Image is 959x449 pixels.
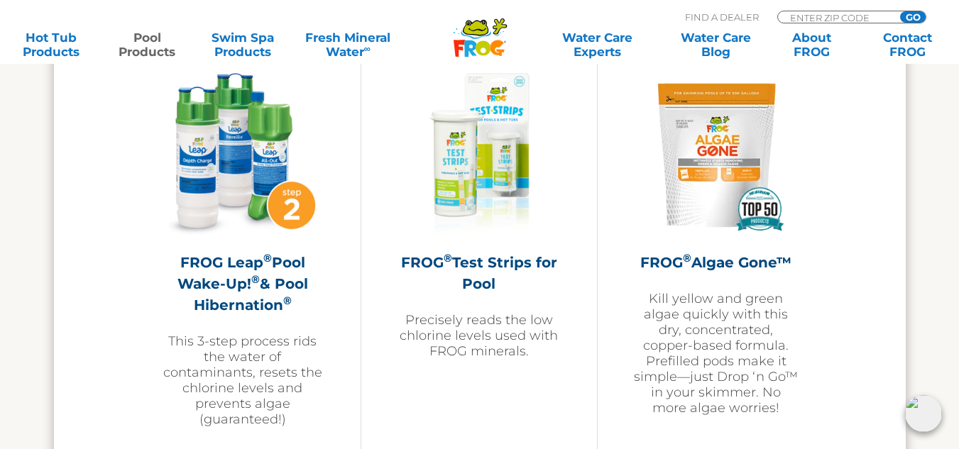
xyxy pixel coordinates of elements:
img: test-strips-pool-featured-img-v2-300x300.png [397,73,561,238]
input: Zip Code Form [789,11,884,23]
input: GO [900,11,926,23]
img: ALGAE-GONE-30K-FRONTVIEW-FORM_PSN.webp [634,73,799,238]
p: Kill yellow and green algae quickly with this dry, concentrated, copper-based formula. Prefilled ... [633,291,799,416]
sup: ® [444,251,452,265]
img: openIcon [905,395,942,432]
a: Water CareExperts [537,31,657,59]
a: ContactFROG [870,31,945,59]
p: Find A Dealer [685,11,759,23]
sup: ® [683,251,691,265]
h2: FROG Test Strips for Pool [397,252,561,294]
h2: FROG Leap Pool Wake-Up! & Pool Hibernation [160,252,325,316]
a: FROG®Algae Gone™Kill yellow and green algae quickly with this dry, concentrated, copper-based for... [633,73,799,442]
a: FROG Leap®Pool Wake-Up!®& Pool Hibernation®This 3-step process rids the water of contaminants, re... [160,73,325,442]
a: FROG®Test Strips for PoolPrecisely reads the low chlorine levels used with FROG minerals. [397,73,561,442]
a: Fresh MineralWater∞ [302,31,395,59]
p: This 3-step process rids the water of contaminants, resets the chlorine levels and prevents algae... [160,333,325,427]
a: PoolProducts [110,31,185,59]
a: Water CareBlog [679,31,753,59]
h2: FROG Algae Gone™ [633,252,799,273]
a: AboutFROG [774,31,849,59]
a: Hot TubProducts [14,31,89,59]
a: Swim SpaProducts [206,31,280,59]
sup: ® [263,251,272,265]
sup: ® [251,272,260,286]
p: Precisely reads the low chlorine levels used with FROG minerals. [397,312,561,359]
img: leap-wake-up-hibernate-featured-img-v2-300x300.png [160,73,325,238]
sup: ® [283,294,292,307]
sup: ∞ [364,43,371,54]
